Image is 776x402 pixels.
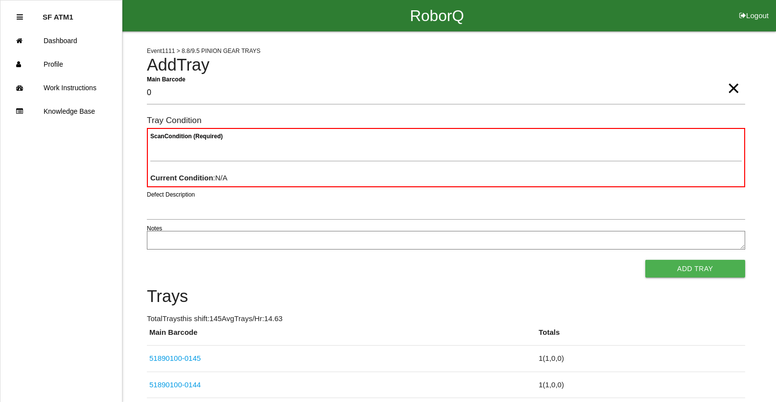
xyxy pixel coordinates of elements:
[0,52,122,76] a: Profile
[43,5,73,21] p: SF ATM1
[149,354,201,362] a: 51890100-0145
[150,133,223,140] b: Scan Condition (Required)
[150,174,213,182] b: Current Condition
[645,260,745,277] button: Add Tray
[147,287,745,306] h4: Trays
[150,174,228,182] span: : N/A
[17,5,23,29] div: Close
[536,372,745,398] td: 1 ( 1 , 0 , 0 )
[147,327,536,346] th: Main Barcode
[147,190,195,199] label: Defect Description
[536,346,745,372] td: 1 ( 1 , 0 , 0 )
[147,48,260,54] span: Event 1111 > 8.8/9.5 PINION GEAR TRAYS
[0,100,122,123] a: Knowledge Base
[0,76,122,100] a: Work Instructions
[147,224,162,233] label: Notes
[536,327,745,346] th: Totals
[147,56,745,75] h4: Add Tray
[147,82,745,104] input: Required
[727,69,740,88] span: Clear Input
[0,29,122,52] a: Dashboard
[147,116,745,125] h6: Tray Condition
[147,75,186,82] b: Main Barcode
[147,313,745,325] p: Total Trays this shift: 145 Avg Trays /Hr: 14.63
[149,380,201,389] a: 51890100-0144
